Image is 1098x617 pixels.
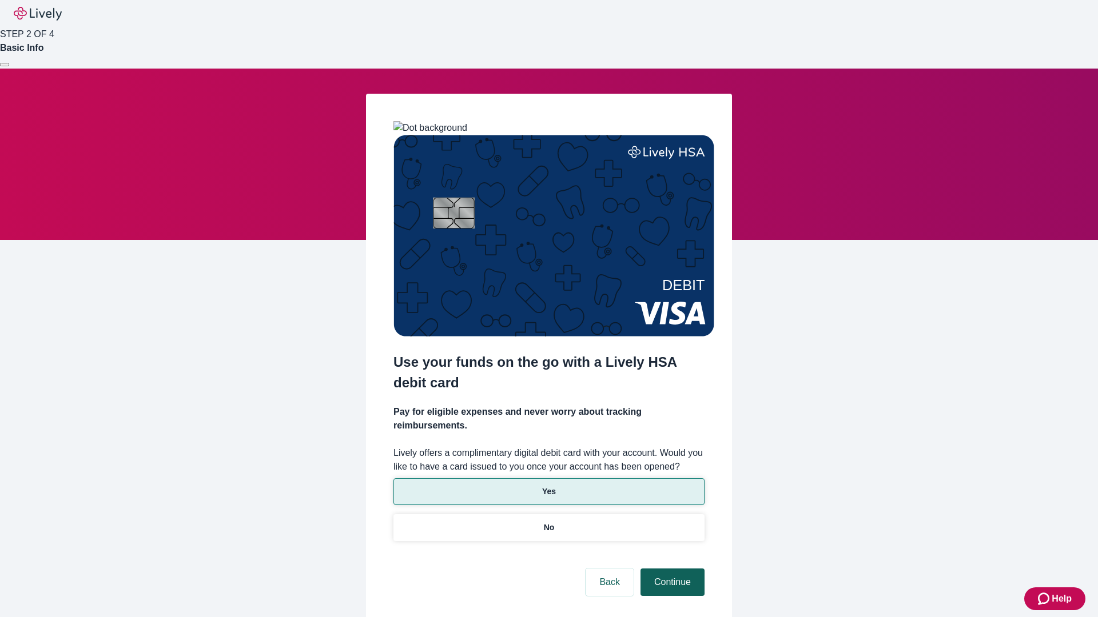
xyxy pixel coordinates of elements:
[393,478,705,505] button: Yes
[542,486,556,498] p: Yes
[1038,592,1052,606] svg: Zendesk support icon
[14,7,62,21] img: Lively
[640,568,705,596] button: Continue
[393,121,467,135] img: Dot background
[586,568,634,596] button: Back
[544,522,555,534] p: No
[393,352,705,393] h2: Use your funds on the go with a Lively HSA debit card
[393,514,705,541] button: No
[1024,587,1085,610] button: Zendesk support iconHelp
[393,135,714,336] img: Debit card
[393,446,705,474] label: Lively offers a complimentary digital debit card with your account. Would you like to have a card...
[1052,592,1072,606] span: Help
[393,405,705,432] h4: Pay for eligible expenses and never worry about tracking reimbursements.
